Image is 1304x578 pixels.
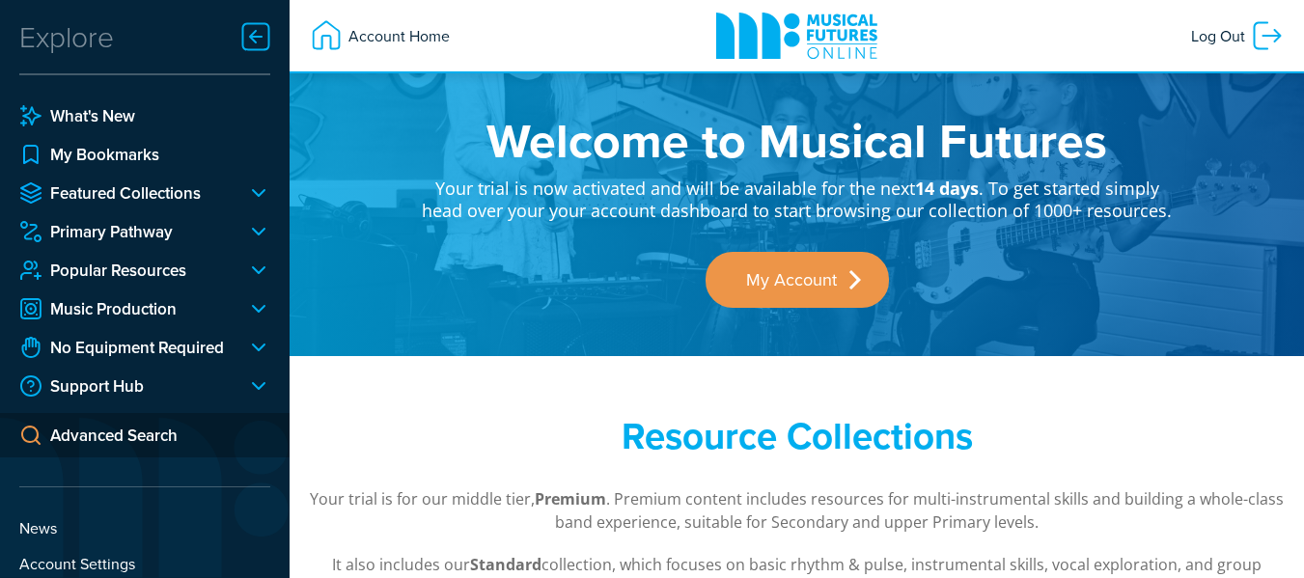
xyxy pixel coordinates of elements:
[19,181,232,205] a: Featured Collections
[535,488,606,509] strong: Premium
[915,177,979,200] strong: 14 days
[19,374,232,398] a: Support Hub
[421,116,1174,164] h1: Welcome to Musical Futures
[19,143,270,166] a: My Bookmarks
[19,104,270,127] a: What's New
[19,17,114,56] div: Explore
[19,552,270,575] a: Account Settings
[1181,9,1294,63] a: Log Out
[344,18,450,53] span: Account Home
[19,297,232,320] a: Music Production
[421,164,1174,223] p: Your trial is now activated and will be available for the next . To get started simply head over ...
[470,554,541,575] strong: Standard
[421,414,1174,458] h2: Resource Collections
[19,220,232,243] a: Primary Pathway
[706,252,889,308] a: My Account
[19,259,232,282] a: Popular Resources
[1191,18,1250,53] span: Log Out
[309,487,1285,534] p: Your trial is for our middle tier, . Premium content includes resources for multi-instrumental sk...
[19,336,232,359] a: No Equipment Required
[299,9,459,63] a: Account Home
[19,516,270,539] a: News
